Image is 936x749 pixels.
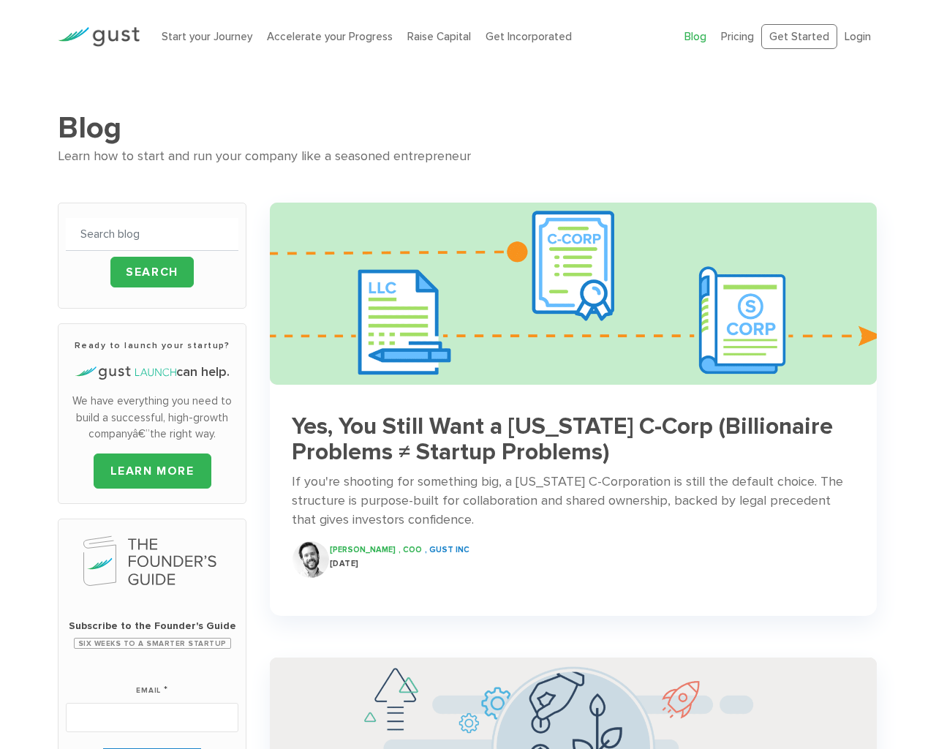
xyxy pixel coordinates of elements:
h4: can help. [66,363,238,382]
a: LEARN MORE [94,453,211,489]
a: Raise Capital [407,30,471,43]
img: Ryan Nash [292,541,329,578]
a: Accelerate your Progress [267,30,393,43]
a: Get Incorporated [486,30,572,43]
a: Login [845,30,871,43]
a: S Corporation Llc Startup Tax Savings Hero 745a637daab6798955651138ffe46d682c36e4ed50c581f4efd756... [270,203,877,592]
a: Blog [684,30,706,43]
span: [PERSON_NAME] [330,545,396,554]
input: Search blog [66,218,238,251]
img: Gust Logo [58,27,140,47]
input: Search [110,257,194,287]
label: Email [136,668,167,697]
h3: Ready to launch your startup? [66,339,238,352]
div: If you're shooting for something big, a [US_STATE] C-Corporation is still the default choice. The... [292,473,855,530]
span: Six Weeks to a Smarter Startup [74,638,231,649]
a: Start your Journey [162,30,252,43]
span: , Gust INC [425,545,469,554]
span: Subscribe to the Founder's Guide [66,619,238,633]
h1: Blog [58,110,878,146]
span: [DATE] [330,559,359,568]
a: Pricing [721,30,754,43]
a: Get Started [761,24,837,50]
div: Learn how to start and run your company like a seasoned entrepreneur [58,146,878,168]
h3: Yes, You Still Want a [US_STATE] C-Corp (Billionaire Problems ≠ Startup Problems) [292,414,855,465]
img: S Corporation Llc Startup Tax Savings Hero 745a637daab6798955651138ffe46d682c36e4ed50c581f4efd756... [270,203,877,385]
p: We have everything you need to build a successful, high-growth companyâ€”the right way. [66,393,238,443]
span: , COO [399,545,422,554]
